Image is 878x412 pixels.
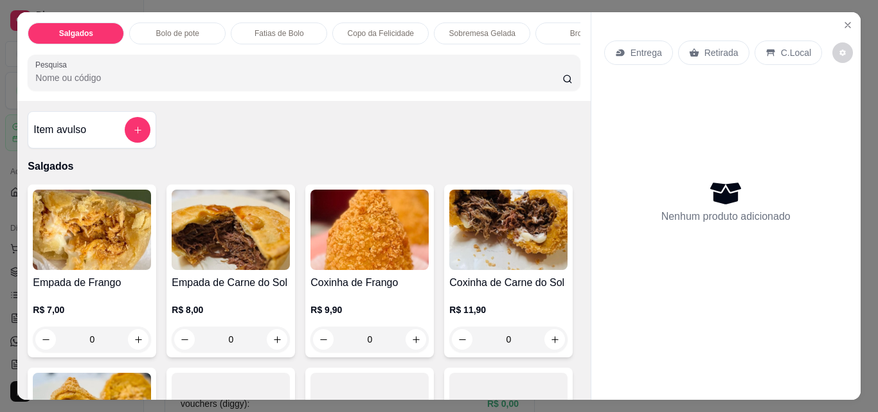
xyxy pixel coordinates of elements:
p: R$ 11,90 [449,303,568,316]
input: Pesquisa [35,71,562,84]
p: Salgados [59,28,93,39]
h4: Coxinha de Frango [310,275,429,291]
img: product-image [33,190,151,270]
p: Copo da Felicidade [348,28,414,39]
button: increase-product-quantity [267,329,287,350]
img: product-image [449,190,568,270]
p: Bolo de pote [156,28,199,39]
p: Fatias de Bolo [255,28,304,39]
p: R$ 7,00 [33,303,151,316]
label: Pesquisa [35,59,71,70]
button: decrease-product-quantity [832,42,853,63]
p: Sobremesa Gelada [449,28,515,39]
button: decrease-product-quantity [452,329,472,350]
button: increase-product-quantity [544,329,565,350]
button: decrease-product-quantity [174,329,195,350]
p: R$ 9,90 [310,303,429,316]
img: product-image [172,190,290,270]
img: product-image [310,190,429,270]
button: Close [838,15,858,35]
p: Entrega [631,46,662,59]
p: Brownie [570,28,598,39]
button: add-separate-item [125,117,150,143]
p: Salgados [28,159,580,174]
h4: Empada de Carne do Sol [172,275,290,291]
button: increase-product-quantity [128,329,148,350]
p: Retirada [704,46,739,59]
p: R$ 8,00 [172,303,290,316]
h4: Item avulso [33,122,86,138]
button: increase-product-quantity [406,329,426,350]
button: decrease-product-quantity [313,329,334,350]
h4: Coxinha de Carne do Sol [449,275,568,291]
p: C.Local [781,46,811,59]
h4: Empada de Frango [33,275,151,291]
button: decrease-product-quantity [35,329,56,350]
p: Nenhum produto adicionado [661,209,791,224]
